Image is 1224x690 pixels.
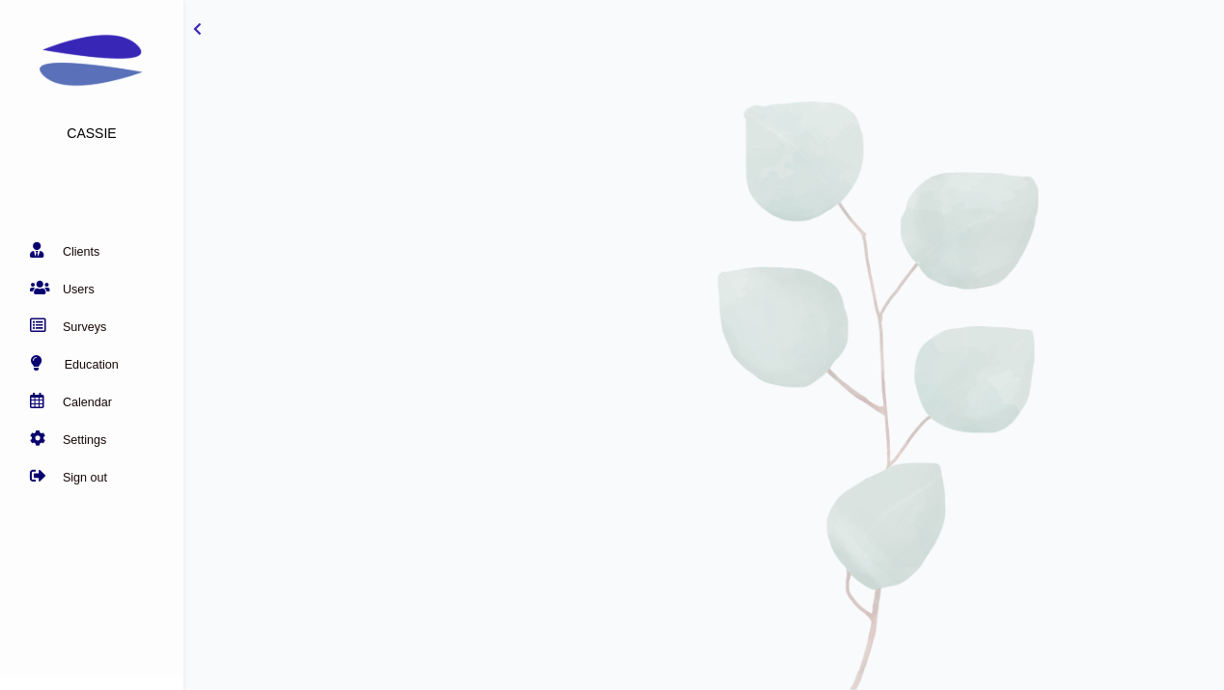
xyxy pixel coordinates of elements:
[63,433,107,447] span: Settings
[2,355,174,374] a: education
[63,320,107,334] span: Surveys
[65,358,119,372] span: Education
[63,396,112,409] span: Calendar
[63,283,95,296] span: Users
[34,5,150,121] img: main_logo.svg
[63,471,107,484] span: Sign out
[63,245,100,259] span: Clients
[193,19,202,40] a: toggle-sidebar
[309,55,1101,690] img: home-background-img.png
